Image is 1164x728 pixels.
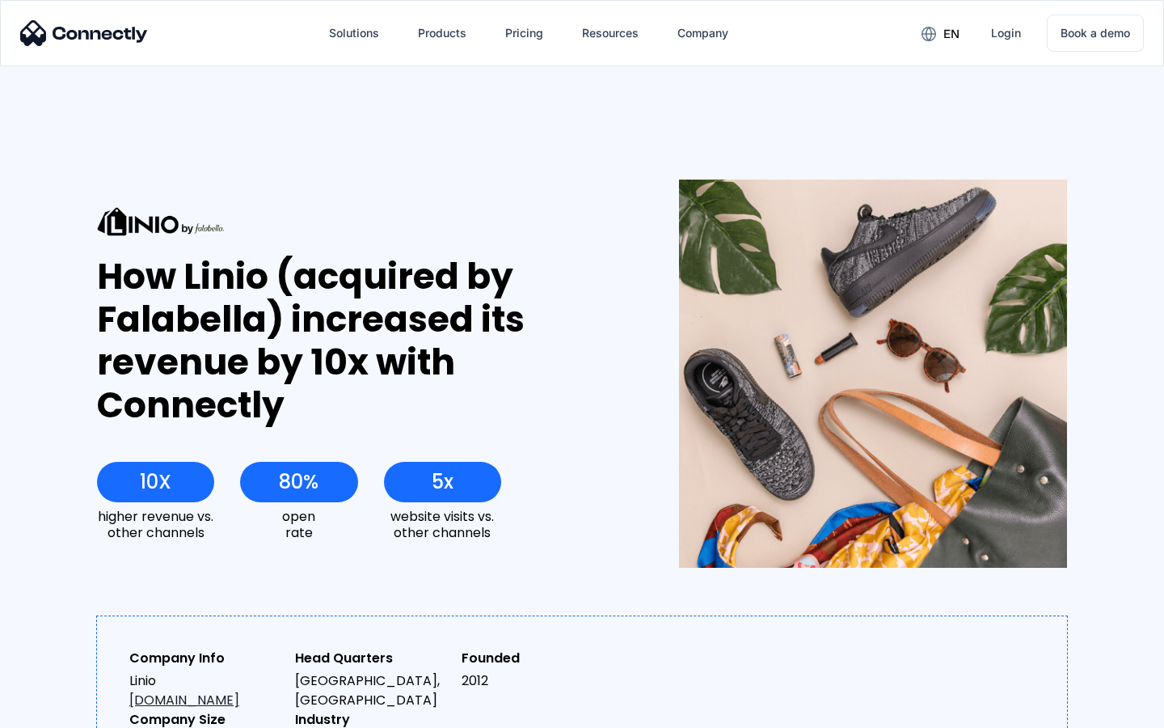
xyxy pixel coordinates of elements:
div: Founded [462,649,614,668]
div: Login [991,22,1021,44]
a: Pricing [492,14,556,53]
div: website visits vs. other channels [384,509,501,540]
a: Book a demo [1047,15,1144,52]
div: Company [677,22,728,44]
a: [DOMAIN_NAME] [129,691,239,709]
div: Solutions [329,22,379,44]
div: [GEOGRAPHIC_DATA], [GEOGRAPHIC_DATA] [295,671,448,710]
div: 5x [432,471,453,493]
div: Products [418,22,466,44]
a: Login [978,14,1034,53]
div: 80% [279,471,318,493]
div: Linio [129,671,282,710]
div: open rate [240,509,357,540]
div: Resources [582,22,639,44]
ul: Language list [32,700,97,722]
div: higher revenue vs. other channels [97,509,214,540]
div: How Linio (acquired by Falabella) increased its revenue by 10x with Connectly [97,256,620,426]
div: 2012 [462,671,614,691]
div: Company Info [129,649,282,668]
div: Head Quarters [295,649,448,668]
aside: Language selected: English [16,700,97,722]
img: Connectly Logo [20,20,148,46]
div: 10X [140,471,171,493]
div: en [943,23,959,45]
div: Pricing [505,22,543,44]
